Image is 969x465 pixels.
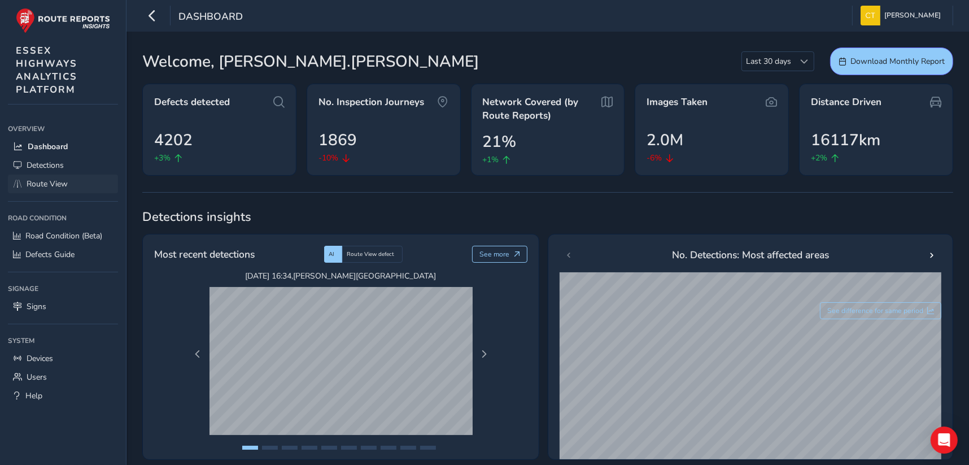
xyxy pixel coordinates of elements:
[420,446,436,450] button: Page 10
[342,246,403,263] div: Route View defect
[811,128,880,152] span: 16117km
[400,446,416,450] button: Page 9
[8,210,118,227] div: Road Condition
[850,56,945,67] span: Download Monthly Report
[8,245,118,264] a: Defects Guide
[318,95,424,109] span: No. Inspection Journeys
[811,152,827,164] span: +2%
[8,137,118,156] a: Dashboard
[318,128,357,152] span: 1869
[27,372,47,383] span: Users
[8,175,118,193] a: Route View
[483,95,600,122] span: Network Covered (by Route Reports)
[811,95,881,109] span: Distance Driven
[381,446,396,450] button: Page 8
[324,246,342,263] div: AI
[483,154,499,166] span: +1%
[479,250,509,259] span: See more
[25,231,102,241] span: Road Condition (Beta)
[861,6,880,25] img: diamond-layout
[142,50,479,73] span: Welcome, [PERSON_NAME].[PERSON_NAME]
[477,346,492,362] button: Next Page
[483,130,517,154] span: 21%
[190,346,206,362] button: Previous Page
[742,52,795,71] span: Last 30 days
[8,386,118,405] a: Help
[154,95,230,109] span: Defects detected
[209,271,473,281] span: [DATE] 16:34 , [PERSON_NAME][GEOGRAPHIC_DATA]
[321,446,337,450] button: Page 5
[884,6,941,25] span: [PERSON_NAME]
[329,250,334,258] span: AI
[361,446,377,450] button: Page 7
[8,297,118,316] a: Signs
[16,44,77,96] span: ESSEX HIGHWAYS ANALYTICS PLATFORM
[341,446,357,450] button: Page 6
[154,128,193,152] span: 4202
[647,95,708,109] span: Images Taken
[647,128,683,152] span: 2.0M
[178,10,243,25] span: Dashboard
[8,280,118,297] div: Signage
[8,368,118,386] a: Users
[861,6,945,25] button: [PERSON_NAME]
[262,446,278,450] button: Page 2
[27,301,46,312] span: Signs
[318,152,338,164] span: -10%
[25,249,75,260] span: Defects Guide
[347,250,394,258] span: Route View defect
[282,446,298,450] button: Page 3
[16,8,110,33] img: rr logo
[27,160,64,171] span: Detections
[28,141,68,152] span: Dashboard
[8,156,118,175] a: Detections
[8,120,118,137] div: Overview
[142,208,953,225] span: Detections insights
[27,179,68,189] span: Route View
[647,152,662,164] span: -6%
[672,247,829,262] span: No. Detections: Most affected areas
[154,152,171,164] span: +3%
[8,332,118,349] div: System
[931,427,958,454] div: Open Intercom Messenger
[830,47,953,75] button: Download Monthly Report
[820,302,942,319] button: See difference for same period
[242,446,258,450] button: Page 1
[472,246,528,263] button: See more
[302,446,317,450] button: Page 4
[25,390,42,401] span: Help
[27,353,53,364] span: Devices
[154,247,255,262] span: Most recent detections
[8,349,118,368] a: Devices
[827,306,923,315] span: See difference for same period
[8,227,118,245] a: Road Condition (Beta)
